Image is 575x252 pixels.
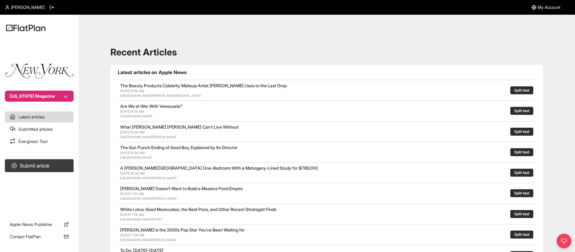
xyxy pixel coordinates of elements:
h1: Latest articles on Apple News [118,69,536,76]
span: [DATE] 7:05 AM [120,213,144,217]
button: Split test [510,189,533,197]
span: [DATE] 7:04 AM [120,233,144,237]
a: Contact FlatPlan [5,231,74,242]
span: [DATE] 9:19 AM [120,109,144,114]
a: Evergreen Tool [5,136,74,147]
a: Apple News Publisher [5,219,74,230]
button: Split test [510,107,533,115]
a: A [PERSON_NAME][GEOGRAPHIC_DATA] One-Bedroom With a Mahogany-Lined Study for $799,000 [120,165,318,171]
span: My Account [538,4,560,10]
h1: Recent Articles [110,47,543,58]
button: Split test [510,128,533,136]
span: [DATE] 8:04 AM [120,130,145,134]
a: [URL][DOMAIN_NAME][DATE] [120,217,162,221]
button: Split test [510,231,533,239]
a: [URL][DOMAIN_NAME][PERSON_NAME] [120,176,176,180]
a: [URL][DOMAIN_NAME][PERSON_NAME] [120,197,176,200]
a: Are We at War With Venezuela? [120,103,182,109]
a: The Beauty Products Celebrity Makeup Artist [PERSON_NAME] Uses to the Last Drop [120,83,287,88]
span: [DATE] 9:50 AM [120,89,144,93]
a: [PERSON_NAME] Is the 2000s Pop Star You’ve Been Waiting for [120,227,245,232]
a: [URL][DOMAIN_NAME][PERSON_NAME] [120,238,176,242]
button: [US_STATE] Magazine [5,91,74,102]
span: [DATE] 8:04 AM [120,171,145,175]
a: [URL][DOMAIN_NAME][PERSON_NAME] [120,135,176,139]
a: White Lotus-Seed Mooncakes, the Best Pens, and Other Recent Strategist Finds [120,207,276,212]
img: Publication Logo [5,64,74,78]
a: Latest articles [5,111,74,122]
button: Split test [510,169,533,177]
img: Logo [6,24,45,31]
a: Submitted articles [5,124,74,135]
a: The Gut-Punch Ending of Good Boy, Explained by Its Director [120,145,238,150]
button: Split test [510,210,533,218]
a: [PERSON_NAME] [5,4,44,10]
button: Split test [510,86,533,94]
a: [PERSON_NAME] Doesn’t Want to Build a Massive Food Empire [120,186,243,191]
span: [PERSON_NAME] [11,4,44,10]
a: [URL][DOMAIN_NAME] [120,156,152,159]
button: Submit article [5,159,74,172]
button: Split test [510,148,533,156]
a: What [PERSON_NAME] [PERSON_NAME] Can’t Live Without [120,124,239,130]
a: [URL][DOMAIN_NAME] [120,114,152,118]
a: [URL][DOMAIN_NAME][PERSON_NAME][MEDICAL_DATA] [120,94,201,97]
span: [DATE] 7:07 AM [120,192,144,196]
span: [DATE] 8:04 AM [120,151,145,155]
